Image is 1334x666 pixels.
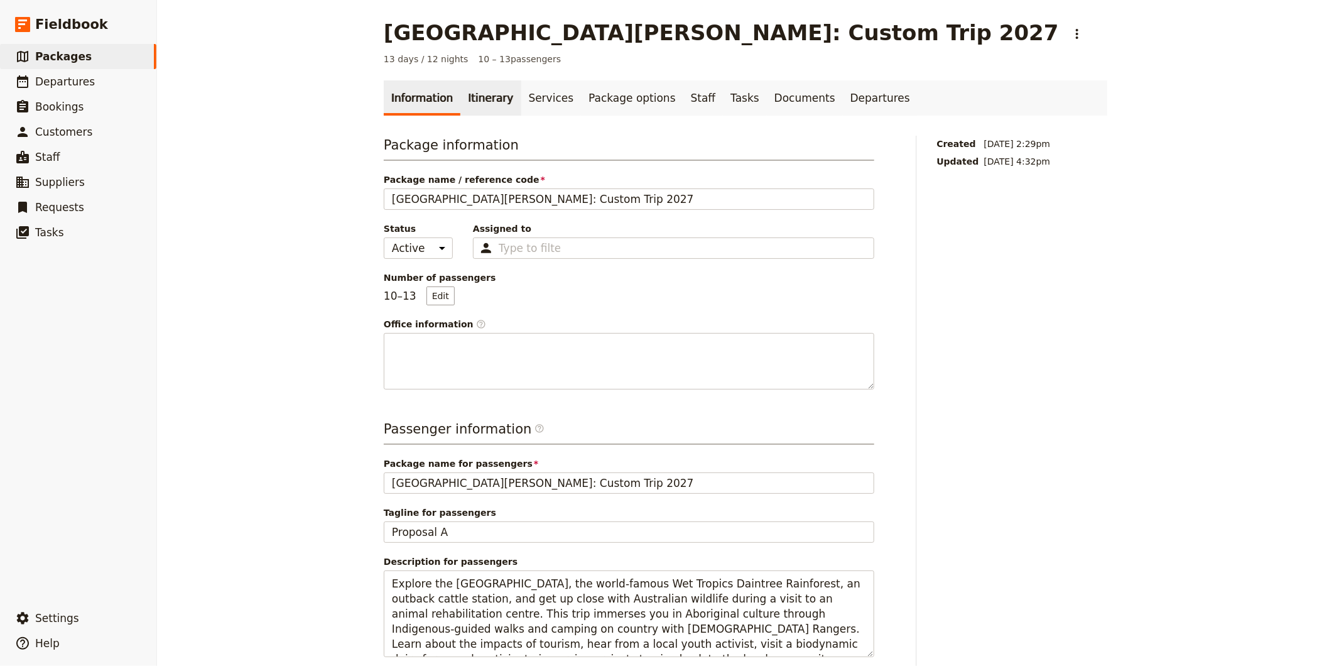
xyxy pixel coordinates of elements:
h1: [GEOGRAPHIC_DATA][PERSON_NAME]: Custom Trip 2027 [384,20,1059,45]
span: Office information [384,318,874,330]
h3: Passenger information [384,420,874,445]
a: Staff [683,80,724,116]
button: Number of passengers10–13 [426,287,455,305]
span: Help [35,637,60,650]
a: Services [521,80,582,116]
span: ​ [476,319,486,329]
a: Departures [843,80,918,116]
input: Package name / reference code [384,188,874,210]
span: Suppliers [35,176,85,188]
input: Tagline for passengers [384,521,874,543]
span: [DATE] 4:32pm [984,155,1051,168]
textarea: Description for passengers [384,570,874,657]
select: Status [384,237,453,259]
span: Assigned to [473,222,874,235]
p: 10 – 13 [384,287,455,305]
span: Package name / reference code [384,173,874,186]
span: Settings [35,612,79,625]
span: Departures [35,75,95,88]
input: Package name for passengers [384,472,874,494]
span: Packages [35,50,92,63]
button: Actions [1066,23,1088,45]
span: Status [384,222,453,235]
span: Updated [937,155,979,168]
span: Number of passengers [384,271,874,284]
input: Assigned to [499,241,560,256]
span: 10 – 13 passengers [479,53,561,65]
textarea: Office information​ [384,333,874,390]
span: Staff [35,151,60,163]
span: Requests [35,201,84,214]
h3: Package information [384,136,874,161]
span: ​ [534,423,545,434]
a: Tasks [723,80,767,116]
span: 13 days / 12 nights [384,53,469,65]
a: Information [384,80,460,116]
span: ​ [534,423,545,439]
span: Tasks [35,226,64,239]
span: Bookings [35,101,84,113]
span: [DATE] 2:29pm [984,138,1051,150]
span: Created [937,138,979,150]
span: Package name for passengers [384,457,874,470]
span: Fieldbook [35,15,108,34]
span: Customers [35,126,92,138]
span: Description for passengers [384,555,874,568]
a: Documents [767,80,843,116]
a: Package options [581,80,683,116]
span: Tagline for passengers [384,506,874,519]
a: Itinerary [460,80,521,116]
